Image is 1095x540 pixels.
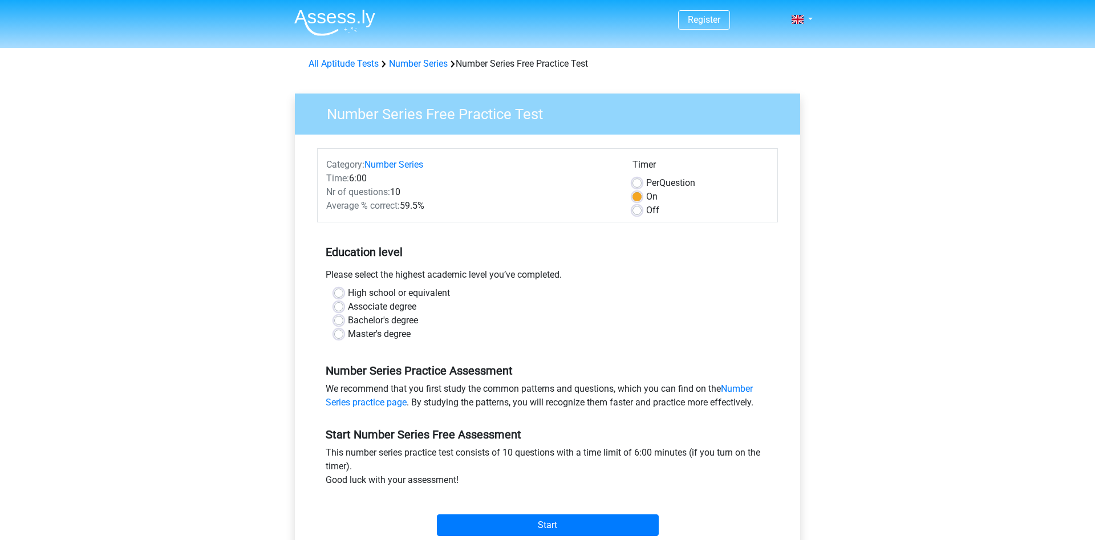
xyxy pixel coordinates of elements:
div: Number Series Free Practice Test [304,57,791,71]
a: Register [688,14,720,25]
h3: Number Series Free Practice Test [313,101,792,123]
label: On [646,190,658,204]
h5: Start Number Series Free Assessment [326,428,769,441]
div: 59.5% [318,199,624,213]
div: We recommend that you first study the common patterns and questions, which you can find on the . ... [317,382,778,414]
label: Off [646,204,659,217]
img: Assessly [294,9,375,36]
div: Please select the highest academic level you’ve completed. [317,268,778,286]
h5: Number Series Practice Assessment [326,364,769,377]
label: Question [646,176,695,190]
span: Per [646,177,659,188]
div: This number series practice test consists of 10 questions with a time limit of 6:00 minutes (if y... [317,446,778,492]
div: 6:00 [318,172,624,185]
input: Start [437,514,659,536]
span: Time: [326,173,349,184]
span: Average % correct: [326,200,400,211]
label: High school or equivalent [348,286,450,300]
a: Number Series [389,58,448,69]
a: Number Series [364,159,423,170]
span: Category: [326,159,364,170]
label: Associate degree [348,300,416,314]
label: Bachelor's degree [348,314,418,327]
span: Nr of questions: [326,186,390,197]
div: 10 [318,185,624,199]
a: All Aptitude Tests [309,58,379,69]
h5: Education level [326,241,769,263]
div: Timer [632,158,769,176]
label: Master's degree [348,327,411,341]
